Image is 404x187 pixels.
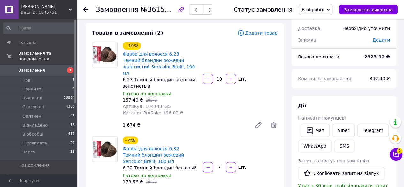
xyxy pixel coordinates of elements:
[370,76,390,81] span: 342.40 ₴
[68,131,75,137] span: 417
[298,103,306,109] span: Дії
[298,140,332,152] a: WhatsApp
[270,121,278,129] span: Видалити
[123,136,138,144] div: - 4%
[301,7,324,12] span: В обробці
[145,98,157,103] span: 186 ₴
[237,76,247,82] div: шт.
[92,30,163,36] span: Товари в замовленні (2)
[298,26,320,31] span: Доставка
[339,21,394,35] div: Необхідно уточнити
[298,76,351,81] span: Комісія за замовлення
[19,162,50,168] span: Повідомлення
[339,5,398,14] button: Замовлення виконано
[344,7,393,12] span: Замовлення виконано
[92,141,117,158] img: Фарба для волосся 6.32 Темний блондин бежевий Sericolor Brelil, 100 мл
[237,29,278,36] span: Додати товар
[72,77,75,83] span: 1
[22,149,35,155] span: Черга
[397,148,402,154] span: 2
[123,76,198,89] div: 6.23 Темный блондин розовый золотистый
[141,5,186,13] span: №361595879
[19,67,45,73] span: Замовлення
[298,167,384,180] button: Скопіювати запит на відгук
[64,95,75,101] span: 16904
[22,104,44,110] span: Скасовані
[298,158,369,163] span: Запит на відгук про компанію
[70,122,75,128] span: 13
[67,67,73,73] span: 1
[123,179,143,184] span: 178,56 ₴
[22,140,47,146] span: Післяплата
[252,119,265,131] a: Редагувати
[298,54,339,59] span: Всього до сплати
[237,164,247,170] div: шт.
[123,51,195,76] a: Фарба для волосся 6.23 Темний блондин рожевий золотистий Sericolor Brelil, 100 мл
[123,97,143,103] span: 167,40 ₴
[92,46,117,64] img: Фарба для волосся 6.23 Темний блондин рожевий золотистий Sericolor Brelil, 100 мл
[3,22,75,34] input: Пошук
[123,91,171,96] span: Готово до відправки
[19,174,59,179] span: Товари та послуги
[298,37,316,43] span: Знижка
[19,51,77,62] span: Замовлення та повідомлення
[298,115,346,121] span: Написати покупцеві
[70,149,75,155] span: 33
[123,165,198,171] div: 6.32 Темный блондин бежевый
[21,10,77,15] div: Ваш ID: 1845751
[364,54,390,59] b: 2923.92 ₴
[123,173,171,178] span: Готово до відправки
[123,110,183,115] span: Каталог ProSale: 196.03 ₴
[96,6,139,13] span: Замовлення
[145,180,157,184] span: 186 ₴
[83,6,88,13] div: Повернутися назад
[123,146,184,164] a: Фарба для волосся 6.32 Темний блондин бежевий Sericolor Brelil, 100 мл
[22,113,42,119] span: Оплачені
[120,121,249,129] div: 1 674 ₴
[390,148,402,161] button: Чат з покупцем2
[70,140,75,146] span: 27
[70,113,75,119] span: 45
[22,77,32,83] span: Нові
[22,95,42,101] span: Виконані
[22,122,48,128] span: Відкладено
[298,14,319,19] span: 2 товари
[123,42,141,50] div: - 10%
[334,140,354,152] button: SMS
[357,124,389,137] a: Telegram
[234,6,293,13] div: Статус замовлення
[21,4,69,10] span: Ера Краси
[72,86,75,92] span: 0
[332,124,354,137] a: Viber
[301,124,330,137] button: Чат
[19,40,36,45] span: Головна
[66,104,75,110] span: 4360
[372,37,390,43] span: Додати
[123,104,171,109] span: Артикул: 104143435
[22,131,43,137] span: В обробці
[22,86,42,92] span: Прийняті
